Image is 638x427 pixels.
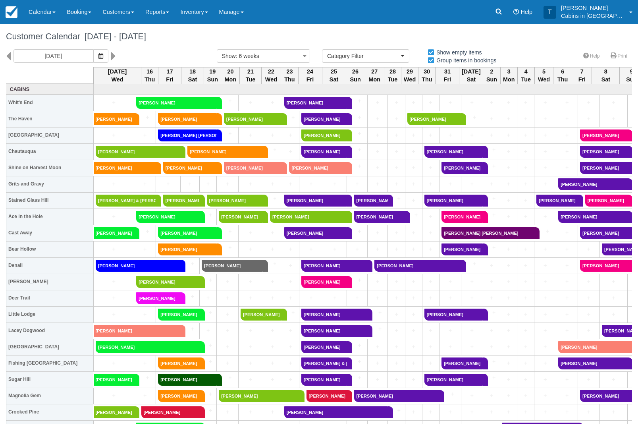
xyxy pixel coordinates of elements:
[222,53,236,59] span: Show
[580,129,627,141] a: [PERSON_NAME]
[241,180,260,188] a: +
[558,327,576,335] a: +
[485,180,498,188] a: +
[219,294,236,302] a: +
[325,245,345,253] a: +
[347,162,365,170] a: +
[580,310,598,319] a: +
[485,261,498,270] a: +
[158,309,199,321] a: [PERSON_NAME]
[424,309,483,321] a: [PERSON_NAME]
[180,292,197,301] a: +
[424,213,437,221] a: +
[502,131,515,139] a: +
[580,245,598,253] a: +
[347,97,365,105] a: +
[270,211,347,223] a: [PERSON_NAME]
[202,260,263,272] a: [PERSON_NAME]
[424,294,437,302] a: +
[390,327,403,335] a: +
[558,147,576,156] a: +
[561,12,625,20] p: Cabins in [GEOGRAPHIC_DATA]
[424,131,437,139] a: +
[390,164,403,172] a: +
[558,99,576,107] a: +
[136,245,154,253] a: +
[424,164,437,172] a: +
[199,309,214,317] a: +
[180,260,197,268] a: +
[219,180,236,188] a: +
[424,146,483,158] a: [PERSON_NAME]
[536,278,554,286] a: +
[241,327,260,335] a: +
[370,131,386,139] a: +
[219,327,236,335] a: +
[347,276,365,284] a: +
[424,180,437,188] a: +
[463,180,481,188] a: +
[96,278,132,286] a: +
[370,99,386,107] a: +
[217,243,236,252] a: +
[580,146,627,158] a: [PERSON_NAME]
[134,227,154,236] a: +
[301,113,347,125] a: [PERSON_NAME]
[390,294,403,302] a: +
[390,310,403,319] a: +
[284,131,297,139] a: +
[202,294,214,302] a: +
[536,261,554,270] a: +
[284,227,347,239] a: [PERSON_NAME]
[580,115,598,123] a: +
[322,49,409,63] button: Category Filter
[349,294,365,302] a: +
[441,243,483,255] a: [PERSON_NAME]
[407,327,420,335] a: +
[536,310,554,319] a: +
[347,146,365,154] a: +
[441,327,459,335] a: +
[502,327,515,335] a: +
[407,164,420,172] a: +
[388,195,403,203] a: +
[483,211,498,219] a: +
[520,9,532,15] span: Help
[370,245,386,253] a: +
[217,49,310,63] button: Show: 6 weeks
[136,276,199,288] a: [PERSON_NAME]
[301,309,367,321] a: [PERSON_NAME]
[519,147,532,156] a: +
[441,99,459,107] a: +
[536,164,554,172] a: +
[461,260,480,268] a: +
[354,195,388,207] a: [PERSON_NAME]
[265,294,280,302] a: +
[199,211,214,219] a: +
[407,196,420,205] a: +
[519,115,532,123] a: +
[405,211,420,219] a: +
[390,245,403,253] a: +
[94,162,156,174] a: [PERSON_NAME]
[265,180,280,188] a: +
[219,278,236,286] a: +
[407,229,420,237] a: +
[96,260,180,272] a: [PERSON_NAME]
[301,180,321,188] a: +
[263,195,280,203] a: +
[519,131,532,139] a: +
[407,131,420,139] a: +
[502,180,515,188] a: +
[441,162,483,174] a: [PERSON_NAME]
[424,278,437,286] a: +
[94,227,134,239] a: [PERSON_NAME]
[502,245,515,253] a: +
[96,146,180,158] a: [PERSON_NAME]
[427,46,487,58] label: Show empty items
[536,115,554,123] a: +
[284,261,297,270] a: +
[534,227,554,236] a: +
[325,180,345,188] a: +
[265,131,280,139] a: +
